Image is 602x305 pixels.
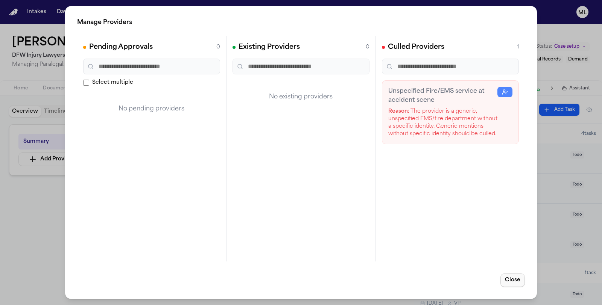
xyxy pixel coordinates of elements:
[239,42,300,53] h2: Existing Providers
[216,44,220,51] span: 0
[500,273,525,287] button: Close
[89,42,153,53] h2: Pending Approvals
[77,18,525,27] h2: Manage Providers
[92,79,133,86] span: Select multiple
[388,87,497,105] h3: Unspecified Fire/EMS service at accident scene
[83,80,89,86] input: Select multiple
[388,109,409,114] strong: Reason:
[497,87,512,97] button: Restore Provider
[83,92,220,125] div: No pending providers
[365,44,369,51] span: 0
[388,108,497,138] div: The provider is a generic, unspecified EMS/fire department without a specific identity. Generic m...
[388,42,444,53] h2: Culled Providers
[517,44,519,51] span: 1
[233,80,369,113] div: No existing providers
